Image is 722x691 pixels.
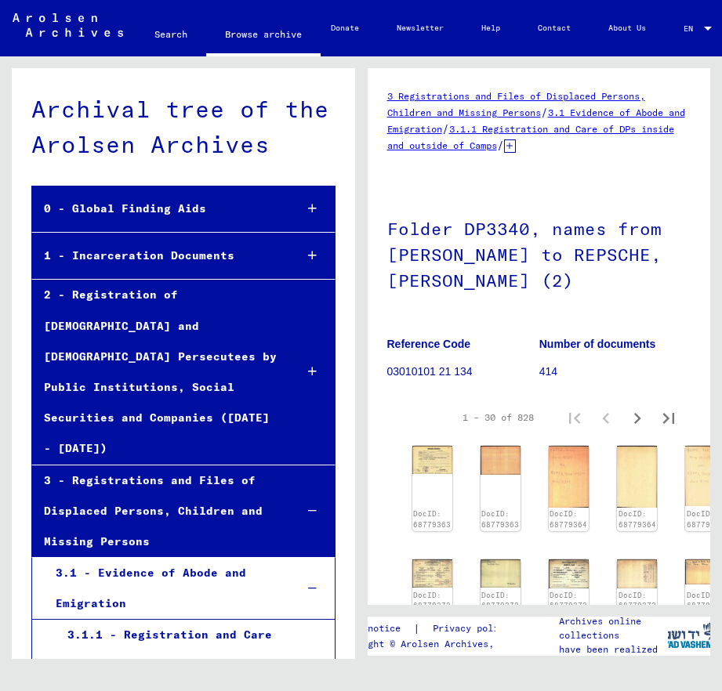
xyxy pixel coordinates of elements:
[559,600,667,642] p: The Arolsen Archives online collections
[413,509,451,529] a: DocID: 68779363
[660,616,719,655] img: yv_logo.png
[387,123,674,151] a: 3.1.1 Registration and Care of DPs inside and outside of Camps
[550,509,587,529] a: DocID: 68779364
[619,591,656,610] a: DocID: 68779373
[617,446,657,508] img: 002.jpg
[312,9,378,47] a: Donate
[619,509,656,529] a: DocID: 68779364
[549,446,589,508] img: 001.jpg
[463,9,519,47] a: Help
[519,9,590,47] a: Contact
[481,591,519,610] a: DocID: 68779372
[481,446,521,475] img: 002.jpg
[335,620,528,637] div: |
[413,591,451,610] a: DocID: 68779372
[497,138,504,152] span: /
[442,121,449,136] span: /
[387,90,645,118] a: 3 Registrations and Files of Displaced Persons, Children and Missing Persons
[206,16,321,56] a: Browse archive
[32,280,282,464] div: 2 - Registration of [DEMOGRAPHIC_DATA] and [DEMOGRAPHIC_DATA] Persecutees by Public Institutions,...
[481,559,521,588] img: 002.jpg
[541,105,548,119] span: /
[617,559,657,588] img: 002.jpg
[136,16,206,53] a: Search
[31,92,336,162] div: Archival tree of the Arolsen Archives
[13,13,123,37] img: Arolsen_neg.svg
[539,364,691,380] p: 414
[590,402,622,433] button: Previous page
[335,620,413,637] a: Legal notice
[387,338,471,350] b: Reference Code
[412,559,452,588] img: 001.jpg
[550,591,587,610] a: DocID: 68779373
[549,559,589,588] img: 001.jpg
[622,402,653,433] button: Next page
[32,194,282,224] div: 0 - Global Finding Aids
[463,411,534,425] div: 1 – 30 of 828
[684,24,701,33] span: EN
[387,364,539,380] p: 03010101 21 134
[420,620,528,637] a: Privacy policy
[539,338,656,350] b: Number of documents
[653,402,684,433] button: Last page
[335,637,528,651] p: Copyright © Arolsen Archives, 2021
[32,241,282,271] div: 1 - Incarceration Documents
[44,558,283,619] div: 3.1 - Evidence of Abode and Emigration
[387,193,691,313] h1: Folder DP3340, names from [PERSON_NAME] to REPSCHE, [PERSON_NAME] (2)
[559,642,667,671] p: have been realized in partnership with
[378,9,463,47] a: Newsletter
[32,465,282,558] div: 3 - Registrations and Files of Displaced Persons, Children and Missing Persons
[412,446,452,475] img: 001.jpg
[559,402,590,433] button: First page
[590,9,665,47] a: About Us
[481,509,519,529] a: DocID: 68779363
